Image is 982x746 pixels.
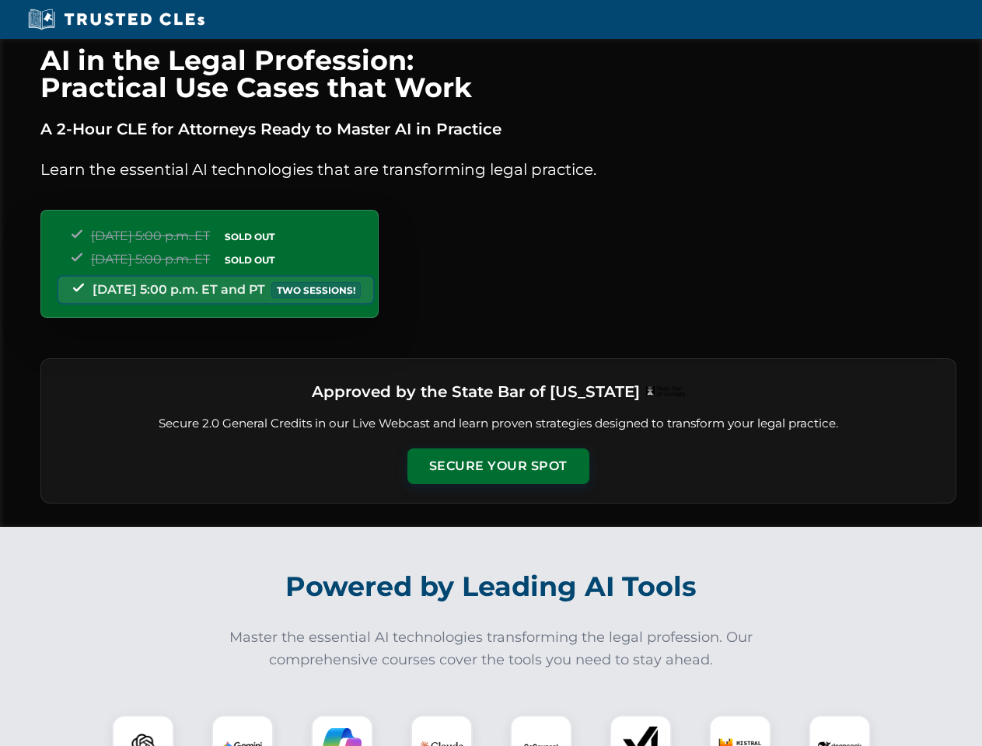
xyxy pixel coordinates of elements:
[219,228,280,245] span: SOLD OUT
[312,378,640,406] h3: Approved by the State Bar of [US_STATE]
[91,252,210,267] span: [DATE] 5:00 p.m. ET
[61,559,922,614] h2: Powered by Leading AI Tools
[91,228,210,243] span: [DATE] 5:00 p.m. ET
[646,386,685,397] img: Logo
[40,47,956,101] h1: AI in the Legal Profession: Practical Use Cases that Work
[219,252,280,268] span: SOLD OUT
[60,415,937,433] p: Secure 2.0 General Credits in our Live Webcast and learn proven strategies designed to transform ...
[40,117,956,141] p: A 2-Hour CLE for Attorneys Ready to Master AI in Practice
[40,157,956,182] p: Learn the essential AI technologies that are transforming legal practice.
[23,8,209,31] img: Trusted CLEs
[219,626,764,671] p: Master the essential AI technologies transforming the legal profession. Our comprehensive courses...
[407,448,589,484] button: Secure Your Spot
